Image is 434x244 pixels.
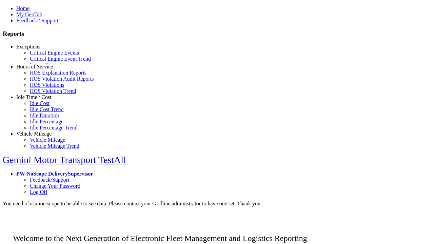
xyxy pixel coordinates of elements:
[30,82,64,88] a: HOS Violations
[30,189,47,195] a: Log Off
[30,106,64,112] a: Idle Cost Trend
[16,94,52,100] a: Idle Time / Cost
[30,100,50,106] a: Idle Cost
[30,113,59,118] a: Idle Duration
[3,155,126,165] a: Gemini Motor Transport TestAll
[30,50,79,56] a: Critical Engine Events
[16,64,53,69] a: Hours of Service
[16,131,52,137] a: Vehicle Mileage
[30,177,69,183] a: Feedback/Support
[30,143,79,149] a: Vehicle Mileage Trend
[16,5,29,11] a: Home
[16,18,58,23] a: Feedback / Support
[16,12,42,17] a: My GeoTab
[16,44,40,49] a: Exceptions
[30,183,80,189] a: Change Your Password
[30,76,94,82] a: HOS Violation Audit Reports
[30,88,76,94] a: HOS Violation Trend
[3,201,431,207] div: You need a location scope to be able to see data. Please contact your Gridline administrator to h...
[30,70,86,76] a: HOS Explanation Reports
[16,171,93,177] a: PW-NoScope DeliverySupervisor
[30,125,77,130] a: Idle Percentage Trend
[30,119,63,124] a: Idle Percentage
[30,137,65,143] a: Vehicle Mileage
[30,62,69,68] a: Safety Exceptions
[3,30,431,38] h3: Reports
[3,224,431,243] p: Welcome to the Next Generation of Electronic Fleet Management and Logistics Reporting
[30,56,91,62] a: Critical Engine Event Trend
